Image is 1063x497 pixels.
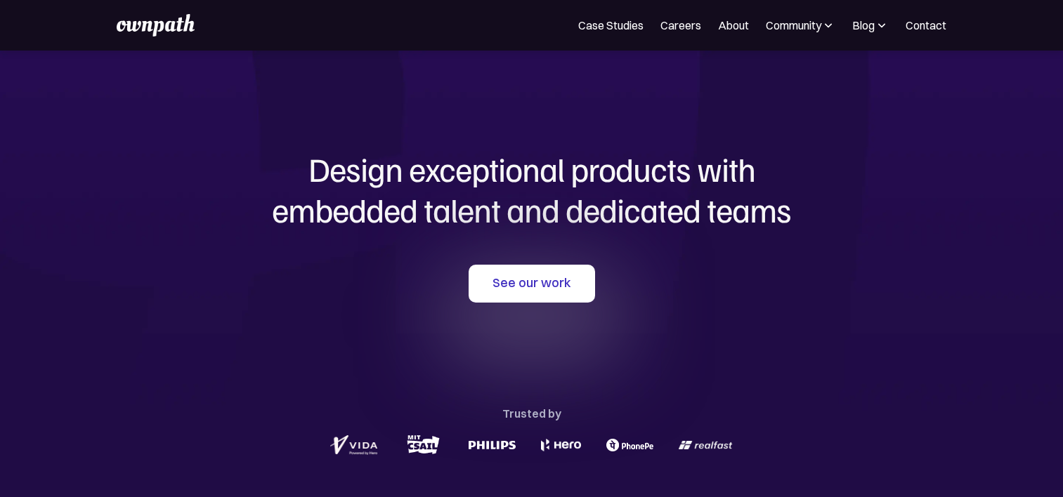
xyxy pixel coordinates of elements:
a: Contact [906,17,946,34]
h1: Design exceptional products with embedded talent and dedicated teams [195,149,869,230]
div: Trusted by [502,404,561,423]
div: Blog [852,17,889,34]
a: About [718,17,749,34]
div: Community [766,17,835,34]
div: Community [766,17,821,34]
div: Blog [852,17,875,34]
a: Case Studies [578,17,644,34]
a: Careers [660,17,701,34]
a: See our work [469,265,595,303]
